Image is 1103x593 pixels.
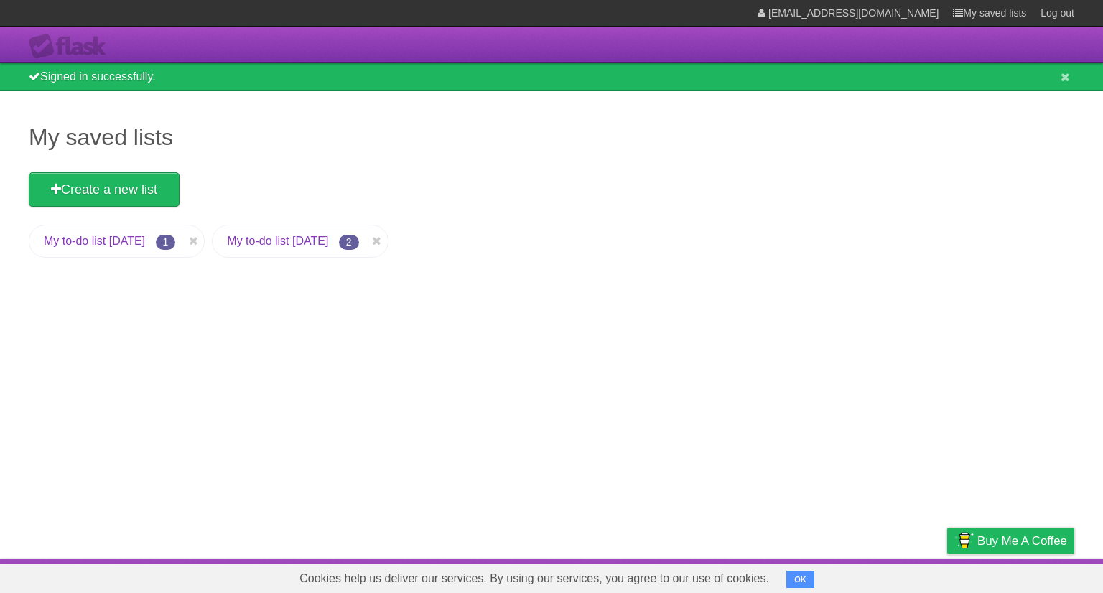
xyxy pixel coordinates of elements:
a: My to-do list [DATE] [227,235,328,247]
span: 2 [339,235,359,250]
span: 1 [156,235,176,250]
a: Buy me a coffee [947,528,1074,554]
a: My to-do list [DATE] [44,235,145,247]
a: Developers [804,562,862,589]
a: Terms [880,562,911,589]
div: Flask [29,34,115,60]
a: Create a new list [29,172,180,207]
span: Cookies help us deliver our services. By using our services, you agree to our use of cookies. [285,564,783,593]
span: Buy me a coffee [977,528,1067,554]
button: OK [786,571,814,588]
a: About [756,562,786,589]
img: Buy me a coffee [954,528,974,553]
h1: My saved lists [29,120,1074,154]
a: Privacy [929,562,966,589]
a: Suggest a feature [984,562,1074,589]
